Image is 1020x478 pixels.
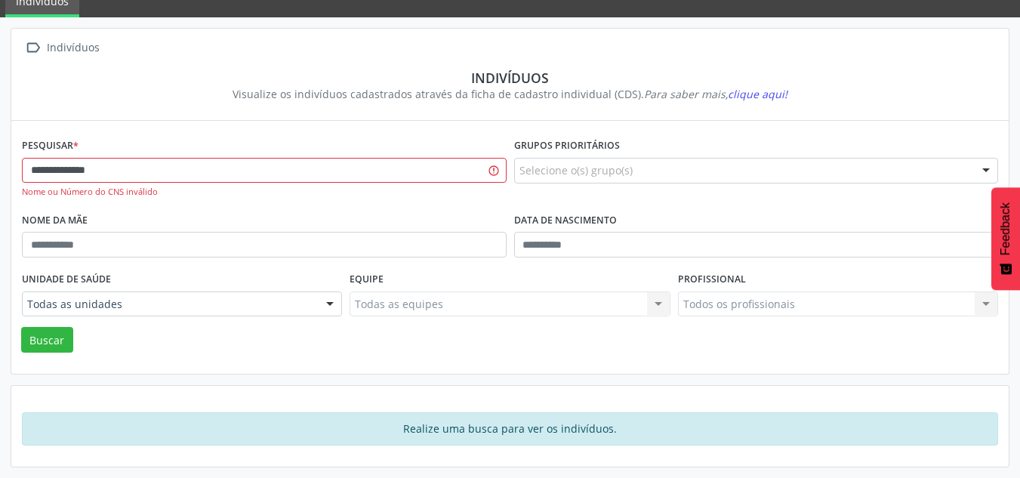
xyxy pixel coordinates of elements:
label: Data de nascimento [514,209,617,233]
i:  [22,37,44,59]
div: Realize uma busca para ver os indivíduos. [22,412,998,446]
i: Para saber mais, [644,87,787,101]
span: clique aqui! [728,87,787,101]
label: Pesquisar [22,134,79,158]
button: Feedback - Mostrar pesquisa [991,187,1020,290]
a:  Indivíduos [22,37,102,59]
div: Indivíduos [44,37,102,59]
label: Nome da mãe [22,209,88,233]
div: Nome ou Número do CNS inválido [22,186,507,199]
label: Unidade de saúde [22,268,111,291]
label: Profissional [678,268,746,291]
label: Equipe [350,268,384,291]
span: Feedback [999,202,1012,255]
span: Todas as unidades [27,297,311,312]
div: Indivíduos [32,69,988,86]
div: Visualize os indivíduos cadastrados através da ficha de cadastro individual (CDS). [32,86,988,102]
span: Selecione o(s) grupo(s) [519,162,633,178]
label: Grupos prioritários [514,134,620,158]
button: Buscar [21,327,73,353]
